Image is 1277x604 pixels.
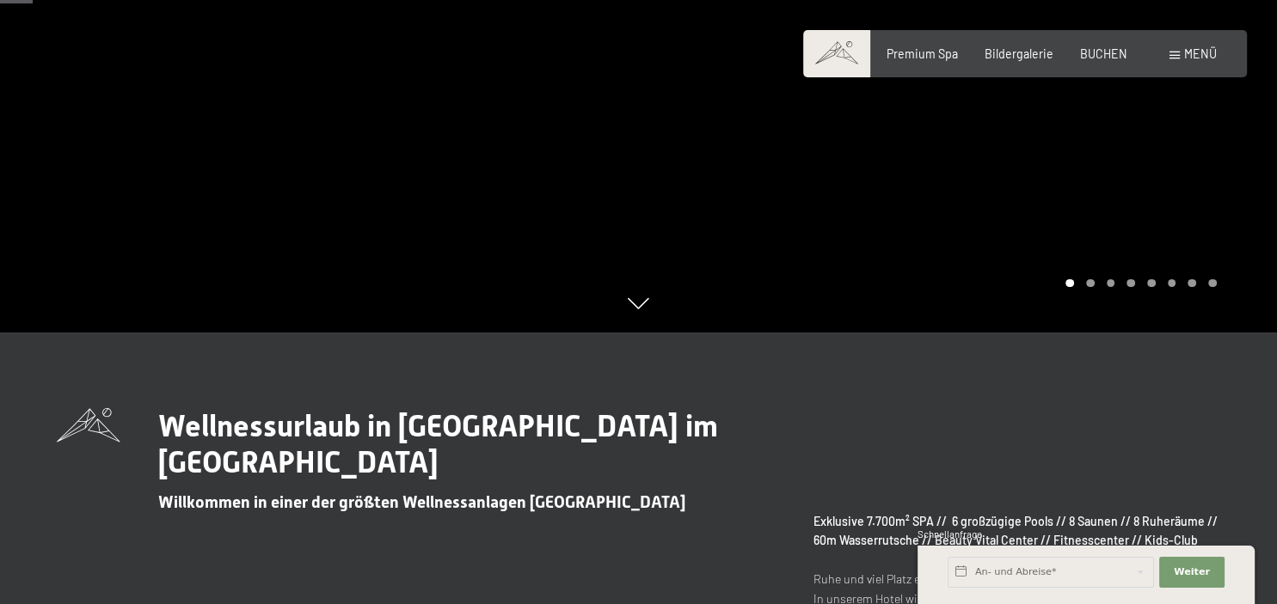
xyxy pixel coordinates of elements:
[1059,279,1216,288] div: Carousel Pagination
[1080,46,1127,61] a: BUCHEN
[887,46,958,61] a: Premium Spa
[1065,279,1074,288] div: Carousel Page 1 (Current Slide)
[918,528,982,540] span: Schnellanfrage
[1168,279,1176,288] div: Carousel Page 6
[1127,279,1135,288] div: Carousel Page 4
[1208,279,1217,288] div: Carousel Page 8
[1184,46,1217,61] span: Menü
[985,46,1053,61] a: Bildergalerie
[1159,557,1225,588] button: Weiter
[1147,279,1156,288] div: Carousel Page 5
[813,514,1217,548] strong: Exklusive 7.700m² SPA // 6 großzügige Pools // 8 Saunen // 8 Ruheräume // 60m Wasserrutsche // Be...
[1188,279,1196,288] div: Carousel Page 7
[158,492,685,512] span: Willkommen in einer der größten Wellnessanlagen [GEOGRAPHIC_DATA]
[1107,279,1115,288] div: Carousel Page 3
[1086,279,1095,288] div: Carousel Page 2
[158,408,718,479] span: Wellnessurlaub in [GEOGRAPHIC_DATA] im [GEOGRAPHIC_DATA]
[1174,565,1210,579] span: Weiter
